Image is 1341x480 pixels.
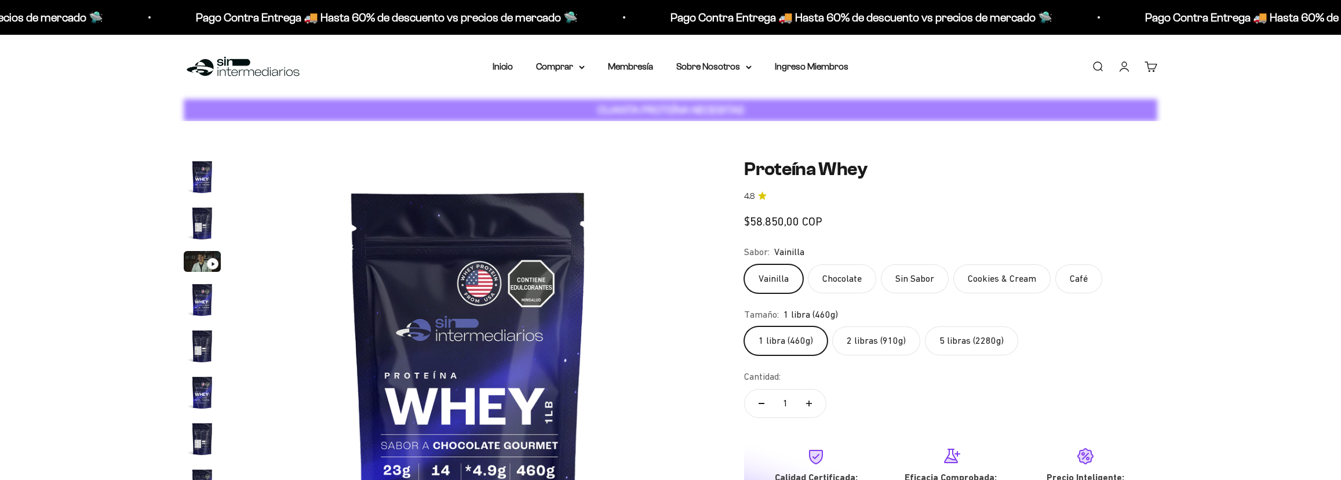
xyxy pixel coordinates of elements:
[184,251,221,275] button: Ir al artículo 3
[184,328,221,368] button: Ir al artículo 5
[184,205,221,245] button: Ir al artículo 2
[184,420,221,457] img: Proteína Whey
[184,374,221,414] button: Ir al artículo 6
[184,328,221,365] img: Proteína Whey
[744,158,1157,180] h1: Proteína Whey
[744,212,822,231] sale-price: $58.850,00 COP
[676,59,752,74] summary: Sobre Nosotros
[744,245,770,260] legend: Sabor:
[184,281,221,322] button: Ir al artículo 4
[745,390,778,417] button: Reducir cantidad
[184,420,221,461] button: Ir al artículo 7
[184,281,221,318] img: Proteína Whey
[784,307,838,322] span: 1 libra (460g)
[597,104,744,116] strong: CUANTA PROTEÍNA NECESITAS
[632,8,1014,27] p: Pago Contra Entrega 🚚 Hasta 60% de descuento vs precios de mercado 🛸
[744,307,779,322] legend: Tamaño:
[792,390,826,417] button: Aumentar cantidad
[493,61,513,71] a: Inicio
[158,8,540,27] p: Pago Contra Entrega 🚚 Hasta 60% de descuento vs precios de mercado 🛸
[775,61,848,71] a: Ingreso Miembros
[774,245,804,260] span: Vainilla
[744,190,1157,203] a: 4.84.8 de 5.0 estrellas
[184,205,221,242] img: Proteína Whey
[536,59,585,74] summary: Comprar
[744,369,781,384] label: Cantidad:
[184,158,221,195] img: Proteína Whey
[184,374,221,411] img: Proteína Whey
[744,190,755,203] span: 4.8
[184,158,221,199] button: Ir al artículo 1
[608,61,653,71] a: Membresía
